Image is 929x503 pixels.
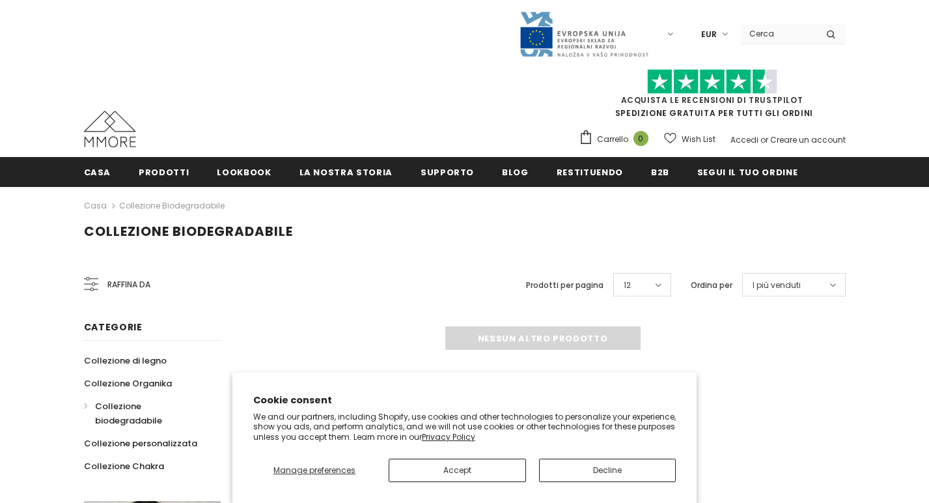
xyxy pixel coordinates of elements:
[770,134,846,145] a: Creare un account
[389,459,525,482] button: Accept
[502,157,529,186] a: Blog
[621,94,803,106] a: Acquista le recensioni di TrustPilot
[139,157,189,186] a: Prodotti
[84,166,111,179] span: Casa
[539,459,676,482] button: Decline
[253,459,376,482] button: Manage preferences
[84,432,197,455] a: Collezione personalizzata
[84,437,197,450] span: Collezione personalizzata
[753,279,801,292] span: I più venduti
[84,349,167,372] a: Collezione di legno
[730,134,758,145] a: Accedi
[84,395,206,432] a: Collezione biodegradabile
[682,133,715,146] span: Wish List
[84,157,111,186] a: Casa
[651,157,669,186] a: B2B
[84,377,172,390] span: Collezione Organika
[557,157,623,186] a: Restituendo
[84,198,107,214] a: Casa
[107,278,150,292] span: Raffina da
[557,166,623,179] span: Restituendo
[647,69,777,94] img: Fidati di Pilot Stars
[139,166,189,179] span: Prodotti
[624,279,631,292] span: 12
[579,75,846,119] span: SPEDIZIONE GRATUITA PER TUTTI GLI ORDINI
[697,157,797,186] a: Segui il tuo ordine
[119,200,225,211] a: Collezione biodegradabile
[691,279,732,292] label: Ordina per
[84,111,136,147] img: Casi MMORE
[760,134,768,145] span: or
[299,166,393,179] span: La nostra storia
[84,354,167,367] span: Collezione di legno
[299,157,393,186] a: La nostra storia
[742,24,816,43] input: Search Site
[95,400,162,427] span: Collezione biodegradabile
[526,279,603,292] label: Prodotti per pagina
[597,133,628,146] span: Carrello
[84,372,172,395] a: Collezione Organika
[664,128,715,151] a: Wish List
[519,28,649,39] a: Javni Razpis
[84,455,164,478] a: Collezione Chakra
[273,465,355,476] span: Manage preferences
[84,222,293,240] span: Collezione biodegradabile
[421,157,474,186] a: supporto
[253,394,676,407] h2: Cookie consent
[84,460,164,472] span: Collezione Chakra
[84,321,143,334] span: Categorie
[701,28,717,41] span: EUR
[217,157,271,186] a: Lookbook
[697,166,797,179] span: Segui il tuo ordine
[422,431,475,442] a: Privacy Policy
[502,166,529,179] span: Blog
[633,131,648,146] span: 0
[421,166,474,179] span: supporto
[253,412,676,442] p: We and our partners, including Shopify, use cookies and other technologies to personalize your ex...
[579,130,655,149] a: Carrello 0
[519,10,649,58] img: Javni Razpis
[217,166,271,179] span: Lookbook
[651,166,669,179] span: B2B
